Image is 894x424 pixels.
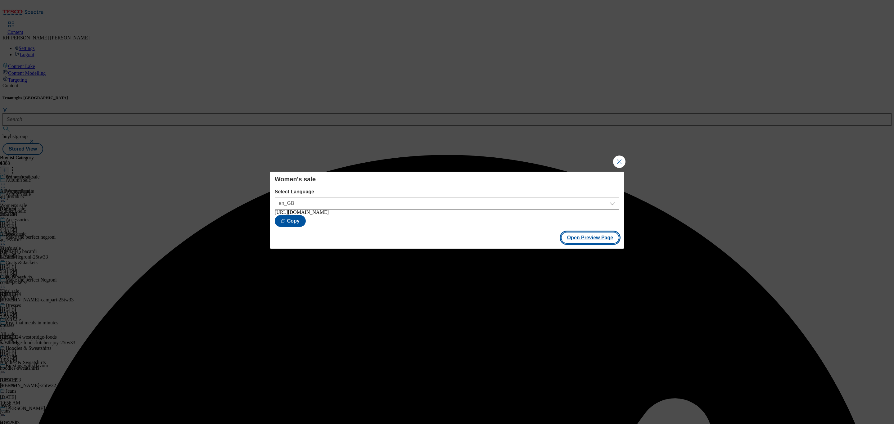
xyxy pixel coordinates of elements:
label: Select Language [275,189,619,195]
button: Close Modal [613,156,625,168]
div: Modal [270,172,624,249]
button: Open Preview Page [561,232,620,244]
button: Copy [275,215,306,227]
h4: Women's sale [275,175,619,183]
div: [URL][DOMAIN_NAME] [275,210,619,215]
